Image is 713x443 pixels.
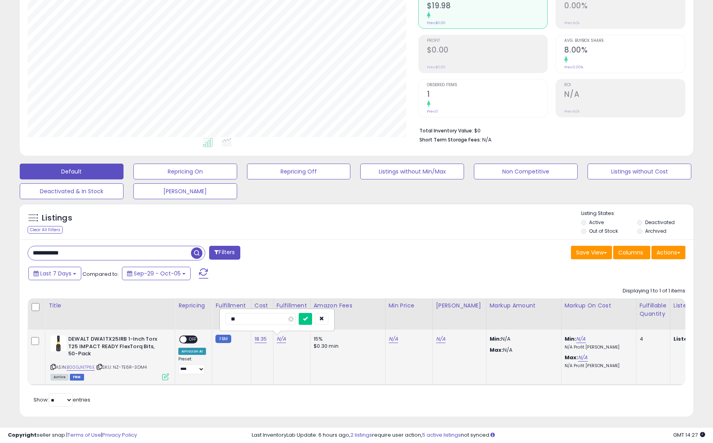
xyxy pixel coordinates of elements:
[490,336,555,343] p: N/A
[51,374,69,381] span: All listings currently available for purchase on Amazon
[564,109,580,114] small: Prev: N/A
[427,1,548,12] h2: $19.98
[561,298,636,330] th: The percentage added to the cost of goods (COGS) that forms the calculator for Min & Max prices.
[178,348,206,355] div: Amazon AI
[178,356,206,374] div: Preset:
[588,164,691,179] button: Listings without Cost
[314,302,382,310] div: Amazon Fees
[187,336,199,343] span: OFF
[564,65,583,70] small: Prev: 0.00%
[436,335,445,343] a: N/A
[247,164,351,179] button: Repricing Off
[277,335,286,343] a: N/A
[613,246,650,259] button: Columns
[67,364,95,371] a: B00GJN7P6E
[102,431,137,439] a: Privacy Policy
[427,109,438,114] small: Prev: 0
[581,210,693,217] p: Listing States:
[427,90,548,100] h2: 1
[178,302,209,310] div: Repricing
[564,90,685,100] h2: N/A
[419,127,473,134] b: Total Inventory Value:
[8,431,37,439] strong: Copyright
[8,432,137,439] div: seller snap | |
[640,336,664,343] div: 4
[427,21,445,25] small: Prev: $0.00
[82,270,119,278] span: Compared to:
[51,336,66,351] img: 411k+Rqqe+L._SL40_.jpg
[389,302,429,310] div: Min Price
[427,65,445,70] small: Prev: $0.00
[589,219,604,226] label: Active
[427,83,548,87] span: Ordered Items
[674,335,709,343] b: Listed Price:
[40,270,71,277] span: Last 7 Days
[564,21,580,25] small: Prev: N/A
[578,354,588,362] a: N/A
[571,246,612,259] button: Save View
[96,364,147,370] span: | SKU: NZ-TE6R-3DM4
[277,302,307,318] div: Fulfillment Cost
[255,302,270,310] div: Cost
[564,1,685,12] h2: 0.00%
[564,45,685,56] h2: 8.00%
[589,228,618,234] label: Out of Stock
[482,136,492,143] span: N/A
[422,431,461,439] a: 5 active listings
[645,219,675,226] label: Deactivated
[389,335,398,343] a: N/A
[419,136,481,143] b: Short Term Storage Fees:
[314,343,379,350] div: $0.30 min
[565,363,630,369] p: N/A Profit [PERSON_NAME]
[419,125,679,135] li: $0
[564,39,685,43] span: Avg. Buybox Share
[314,336,379,343] div: 15%
[490,335,502,343] strong: Min:
[565,335,576,343] b: Min:
[645,228,666,234] label: Archived
[42,213,72,224] h5: Listings
[565,302,633,310] div: Markup on Cost
[67,431,101,439] a: Terms of Use
[133,183,237,199] button: [PERSON_NAME]
[255,335,267,343] a: 18.35
[68,336,164,360] b: DEWALT DWA1TX25IRB 1-Inch Torx T25 IMPACT READY FlexTorq Bits, 50-Pack
[436,302,483,310] div: [PERSON_NAME]
[623,287,685,295] div: Displaying 1 to 1 of 1 items
[490,302,558,310] div: Markup Amount
[20,164,124,179] button: Default
[651,246,685,259] button: Actions
[51,336,169,379] div: ASIN:
[34,396,90,403] span: Show: entries
[28,267,81,280] button: Last 7 Days
[490,347,555,354] p: N/A
[360,164,464,179] button: Listings without Min/Max
[576,335,586,343] a: N/A
[252,432,705,439] div: Last InventoryLab Update: 6 hours ago, require user action, not synced.
[215,302,247,310] div: Fulfillment
[618,249,643,256] span: Columns
[134,270,181,277] span: Sep-29 - Oct-05
[133,164,237,179] button: Repricing On
[350,431,372,439] a: 2 listings
[474,164,578,179] button: Non Competitive
[490,346,503,354] strong: Max:
[122,267,191,280] button: Sep-29 - Oct-05
[565,354,578,361] b: Max:
[565,345,630,350] p: N/A Profit [PERSON_NAME]
[70,374,84,381] span: FBM
[28,226,63,234] div: Clear All Filters
[427,39,548,43] span: Profit
[209,246,240,260] button: Filters
[49,302,172,310] div: Title
[564,83,685,87] span: ROI
[673,431,705,439] span: 2025-10-13 14:27 GMT
[20,183,124,199] button: Deactivated & In Stock
[640,302,667,318] div: Fulfillable Quantity
[215,335,231,343] small: FBM
[427,45,548,56] h2: $0.00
